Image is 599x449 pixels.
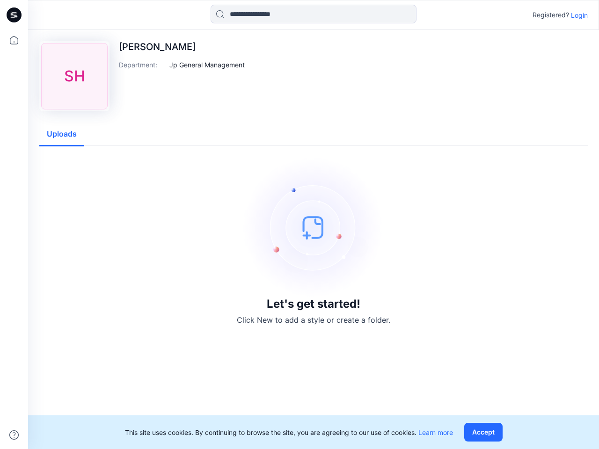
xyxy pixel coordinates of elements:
[243,157,384,297] img: empty-state-image.svg
[267,297,360,311] h3: Let's get started!
[119,60,166,70] p: Department :
[418,428,453,436] a: Learn more
[237,314,390,326] p: Click New to add a style or create a folder.
[125,427,453,437] p: This site uses cookies. By continuing to browse the site, you are agreeing to our use of cookies.
[41,43,108,109] div: SH
[464,423,503,442] button: Accept
[571,10,588,20] p: Login
[119,41,245,52] p: [PERSON_NAME]
[169,60,245,70] p: Jp General Management
[533,9,569,21] p: Registered?
[39,123,84,146] button: Uploads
